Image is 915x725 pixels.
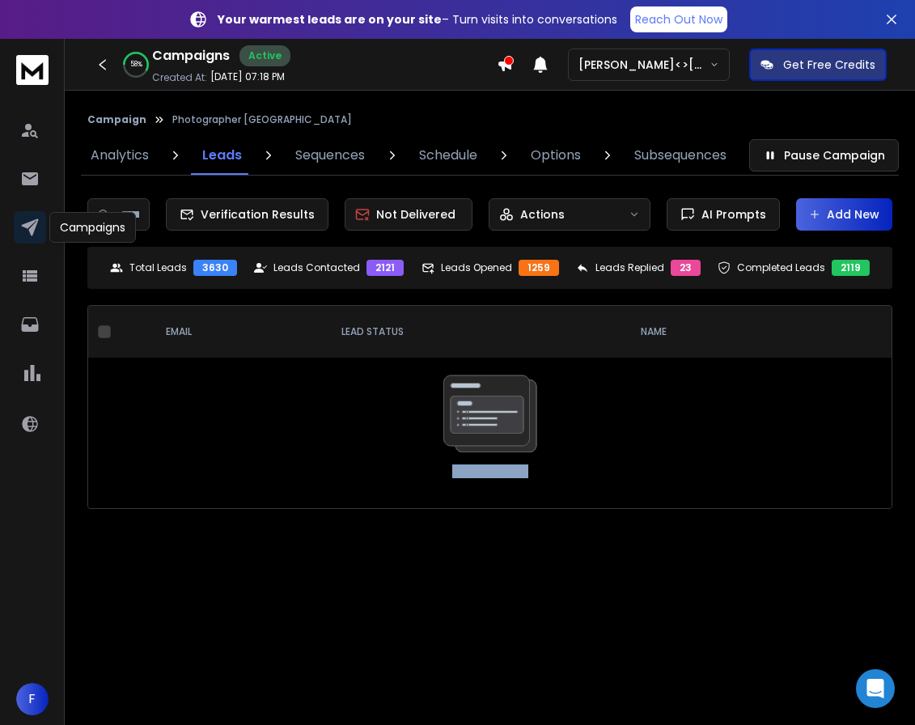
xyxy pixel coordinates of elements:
[519,260,559,276] div: 1259
[625,136,736,175] a: Subsequences
[172,113,352,126] p: Photographer [GEOGRAPHIC_DATA]
[832,260,870,276] div: 2119
[634,146,726,165] p: Subsequences
[737,261,825,274] p: Completed Leads
[531,146,581,165] p: Options
[695,206,766,223] span: AI Prompts
[81,136,159,175] a: Analytics
[667,198,780,231] button: AI Prompts
[521,136,591,175] a: Options
[441,261,512,274] p: Leads Opened
[671,260,701,276] div: 23
[749,49,887,81] button: Get Free Credits
[16,55,49,85] img: logo
[166,198,328,231] button: Verification Results
[409,136,487,175] a: Schedule
[783,57,875,73] p: Get Free Credits
[749,139,899,172] button: Pause Campaign
[130,60,142,70] p: 58 %
[286,136,375,175] a: Sequences
[152,46,230,66] h1: Campaigns
[16,683,49,715] button: F
[520,206,565,223] p: Actions
[87,113,146,126] button: Campaign
[635,11,722,28] p: Reach Out Now
[578,57,710,73] p: [PERSON_NAME]<>[PERSON_NAME]
[295,146,365,165] p: Sequences
[376,206,455,223] p: Not Delivered
[628,306,803,358] th: NAME
[856,669,895,708] div: Open Intercom Messenger
[153,306,328,358] th: EMAIL
[194,206,315,223] span: Verification Results
[273,261,360,274] p: Leads Contacted
[419,146,477,165] p: Schedule
[129,261,187,274] p: Total Leads
[218,11,617,28] p: – Turn visits into conversations
[452,465,528,478] p: No leads found
[152,71,207,84] p: Created At:
[239,45,290,66] div: Active
[328,306,628,358] th: LEAD STATUS
[796,198,892,231] button: Add New
[193,260,237,276] div: 3630
[366,260,404,276] div: 2121
[630,6,727,32] a: Reach Out Now
[210,70,285,83] p: [DATE] 07:18 PM
[91,146,149,165] p: Analytics
[595,261,664,274] p: Leads Replied
[202,146,242,165] p: Leads
[218,11,442,28] strong: Your warmest leads are on your site
[49,212,136,243] div: Campaigns
[193,136,252,175] a: Leads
